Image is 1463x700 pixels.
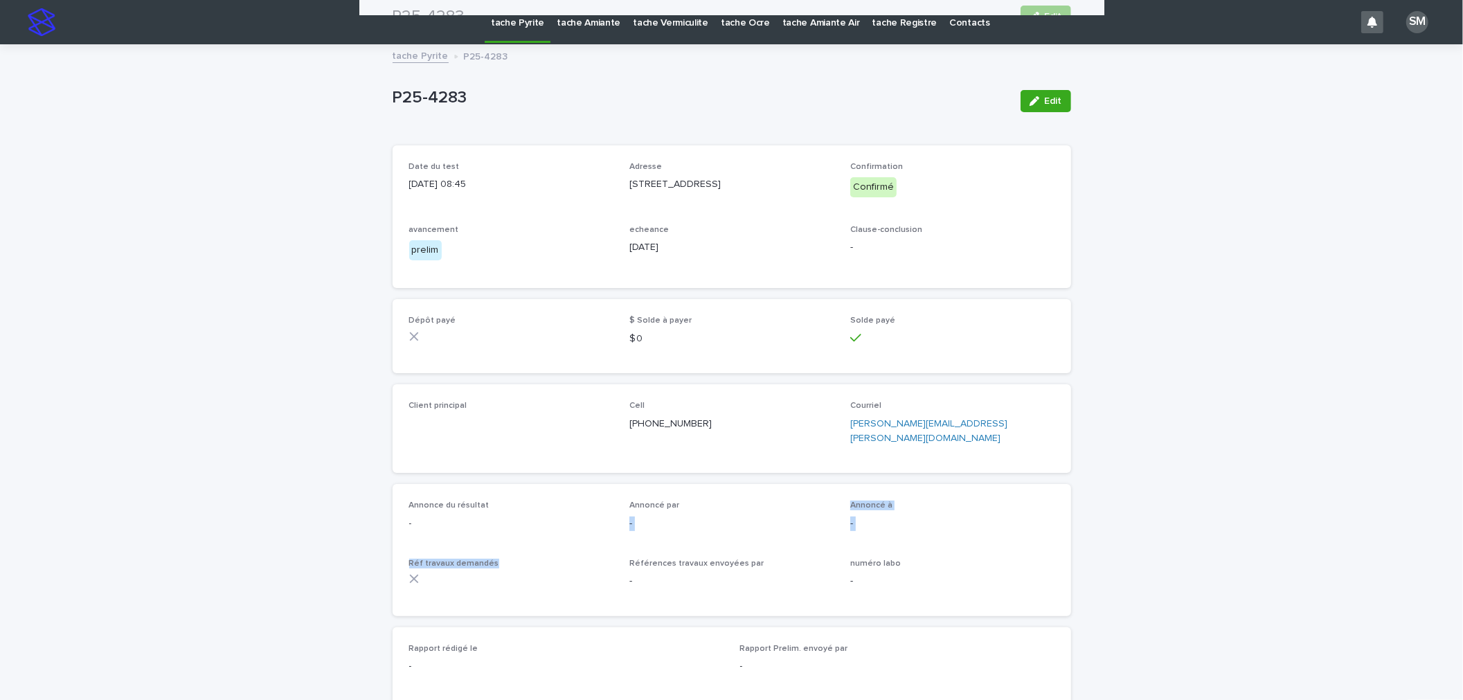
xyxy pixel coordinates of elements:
span: echeance [629,226,669,234]
p: [DATE] 08:45 [409,177,613,192]
p: - [850,240,1054,255]
span: Adresse [629,163,662,171]
span: numéro labo [850,559,901,568]
span: Références travaux envoyées par [629,559,764,568]
span: Confirmation [850,163,903,171]
span: Courriel [850,402,881,410]
p: - [740,659,1054,674]
p: [DATE] [629,240,834,255]
p: - [409,659,724,674]
p: [PHONE_NUMBER] [629,417,834,431]
p: $ 0 [629,332,834,346]
span: Date du test [409,163,460,171]
button: Edit [1021,90,1071,112]
p: - [409,517,613,531]
p: P25-4283 [393,88,1009,108]
span: Clause-conclusion [850,226,922,234]
span: Client principal [409,402,467,410]
span: $ Solde à payer [629,316,692,325]
span: Rapport Prelim. envoyé par [740,645,848,653]
span: Rapport rédigé le [409,645,478,653]
a: tache Pyrite [393,47,449,63]
p: - [850,574,1054,589]
span: Annonce du résultat [409,501,490,510]
span: avancement [409,226,459,234]
span: Annoncé à [850,501,892,510]
div: Confirmé [850,177,897,197]
div: prelim [409,240,442,260]
span: Solde payé [850,316,895,325]
a: [PERSON_NAME][EMAIL_ADDRESS][PERSON_NAME][DOMAIN_NAME] [850,419,1007,443]
span: Réf travaux demandés [409,559,499,568]
span: Edit [1045,96,1062,106]
span: Annoncé par [629,501,679,510]
p: - [629,517,834,531]
p: - [629,574,834,589]
div: SM [1406,11,1428,33]
img: stacker-logo-s-only.png [28,8,55,36]
p: P25-4283 [464,48,508,63]
p: [STREET_ADDRESS] [629,177,834,192]
span: Dépôt payé [409,316,456,325]
span: Cell [629,402,645,410]
p: - [850,517,1054,531]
